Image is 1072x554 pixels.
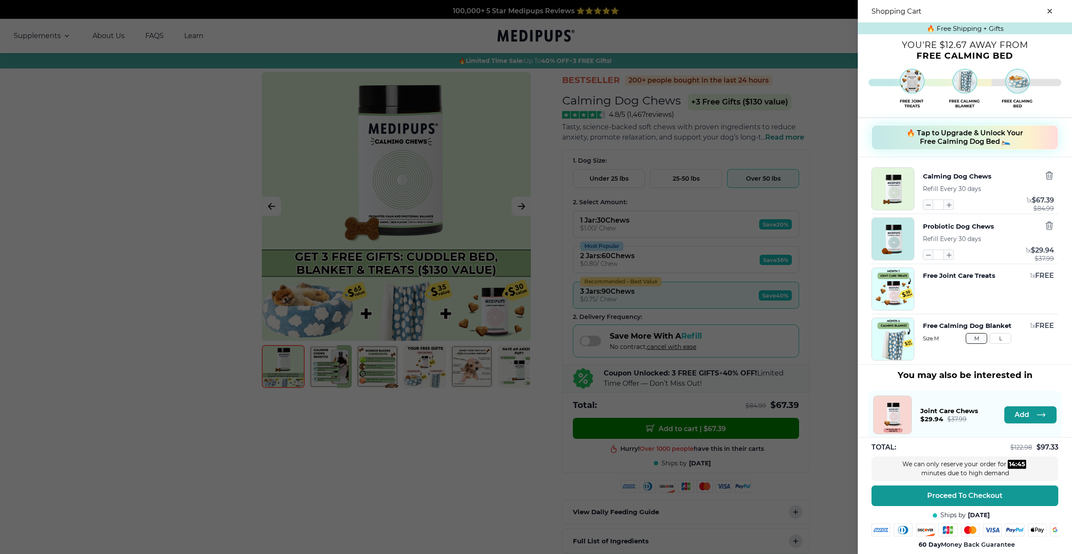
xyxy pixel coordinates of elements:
[858,43,1072,47] p: You're $12.67 away from
[990,333,1011,344] button: L
[1008,460,1026,469] div: :
[1030,322,1035,330] span: 1 x
[1032,196,1054,204] span: $ 67.39
[923,185,981,193] span: Refill Every 30 days
[872,318,914,360] img: Free Calming Dog Blanket
[966,333,987,344] button: M
[920,407,978,415] span: Joint Care Chews
[940,511,966,519] span: Ships by
[968,511,990,519] span: [DATE]
[1004,406,1057,423] button: Add
[961,524,980,536] img: mastercard
[872,218,914,260] img: Probiotic Dog Chews
[1041,3,1058,20] button: close-cart
[1028,524,1047,536] img: apple
[901,460,1029,478] div: We can only reserve your order for minutes due to high demand
[1027,197,1032,204] span: 1 x
[927,24,1003,33] span: 🔥 Free Shipping + Gifts
[923,271,995,280] button: Free Joint Care Treats
[868,66,1061,111] img: Free Calming Blanket
[923,171,991,182] button: Calming Dog Chews
[947,415,967,423] span: $ 37.99
[871,7,922,15] h3: Shopping Cart
[1030,272,1035,280] span: 1 x
[871,485,1058,506] button: Proceed To Checkout
[871,125,1058,150] button: 🔥 Tap to Upgrade & Unlock Your Free Calming Dog Bed 🛌
[923,335,1054,342] span: Size: M
[916,51,1013,61] span: Free Calming Bed
[919,541,1015,549] span: Money Back Guarantee
[868,370,1062,380] h3: You may also be interested in
[1015,411,1029,419] span: Add
[871,524,890,536] img: amex
[1050,524,1069,536] img: google
[872,268,914,310] img: Free Joint Care Treats
[938,524,958,536] img: jcb
[983,524,1002,536] img: visa
[1017,460,1025,469] div: 45
[894,524,913,536] img: diners-club
[907,129,1023,146] span: 🔥 Tap to Upgrade & Unlock Your Free Calming Dog Bed 🛌
[920,407,978,423] a: Joint Care Chews$29.94$37.99
[874,396,911,434] img: Joint Care Chews
[1009,460,1015,469] div: 14
[1010,444,1032,451] span: $ 122.98
[1026,247,1031,254] span: 1 x
[1035,255,1054,262] span: $ 37.99
[920,415,943,423] span: $ 29.94
[871,443,896,452] span: TOTAL:
[916,524,935,536] img: discover
[927,491,1003,500] span: Proceed To Checkout
[1036,443,1058,451] span: $ 97.33
[1005,524,1024,536] img: paypal
[1033,205,1054,212] span: $ 84.99
[923,235,981,243] span: Refill Every 30 days
[923,321,1012,331] button: Free Calming Dog Blanket
[919,541,941,548] strong: 60 Day
[1035,271,1054,280] span: FREE
[923,221,994,232] button: Probiotic Dog Chews
[1035,322,1054,330] span: FREE
[1031,246,1054,254] span: $ 29.94
[872,168,914,210] img: Calming Dog Chews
